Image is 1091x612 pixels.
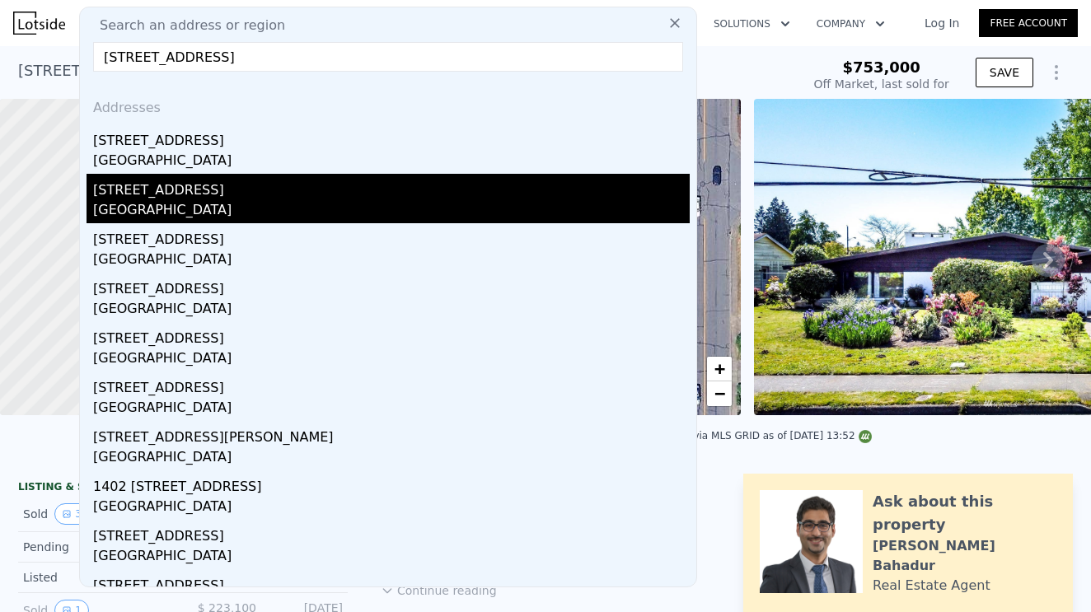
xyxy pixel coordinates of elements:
div: Addresses [87,85,690,124]
img: Lotside [13,12,65,35]
button: View historical data [54,503,95,525]
div: LISTING & SALE HISTORY [18,480,348,497]
div: [GEOGRAPHIC_DATA] [93,497,690,520]
span: Search an address or region [87,16,285,35]
div: [STREET_ADDRESS] [93,322,690,348]
span: $753,000 [842,58,920,76]
div: [PERSON_NAME] Bahadur [873,536,1056,576]
div: [STREET_ADDRESS] [93,371,690,398]
div: [GEOGRAPHIC_DATA] [93,348,690,371]
input: Enter an address, city, region, neighborhood or zip code [93,42,683,72]
a: Zoom in [707,357,732,381]
div: [STREET_ADDRESS] [93,223,690,250]
button: Solutions [700,9,803,39]
div: Real Estate Agent [873,576,990,596]
div: [STREET_ADDRESS] [93,569,690,596]
button: SAVE [976,58,1033,87]
div: [GEOGRAPHIC_DATA] [93,250,690,273]
div: [STREET_ADDRESS] [93,124,690,151]
button: Company [803,9,898,39]
div: [STREET_ADDRESS] [93,174,690,200]
div: Ask about this property [873,490,1056,536]
div: [GEOGRAPHIC_DATA] [93,200,690,223]
div: Listed [23,569,170,586]
a: Free Account [979,9,1078,37]
a: Zoom out [707,381,732,406]
div: [GEOGRAPHIC_DATA] [93,398,690,421]
div: [GEOGRAPHIC_DATA] [93,546,690,569]
button: Show Options [1040,56,1073,89]
span: − [714,383,725,404]
div: [STREET_ADDRESS][PERSON_NAME] [93,421,690,447]
div: [GEOGRAPHIC_DATA] [93,447,690,470]
div: [STREET_ADDRESS] , Auburn , WA 98002 [18,59,314,82]
div: [STREET_ADDRESS] [93,520,690,546]
div: [STREET_ADDRESS] [93,273,690,299]
span: + [714,358,725,379]
a: Log In [905,15,979,31]
div: [GEOGRAPHIC_DATA] [93,299,690,322]
div: 1402 [STREET_ADDRESS] [93,470,690,497]
div: Pending [23,539,170,555]
div: Sold [23,503,170,525]
button: Continue reading [381,582,497,599]
div: [GEOGRAPHIC_DATA] [93,151,690,174]
img: NWMLS Logo [859,430,872,443]
div: Off Market, last sold for [814,76,949,92]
